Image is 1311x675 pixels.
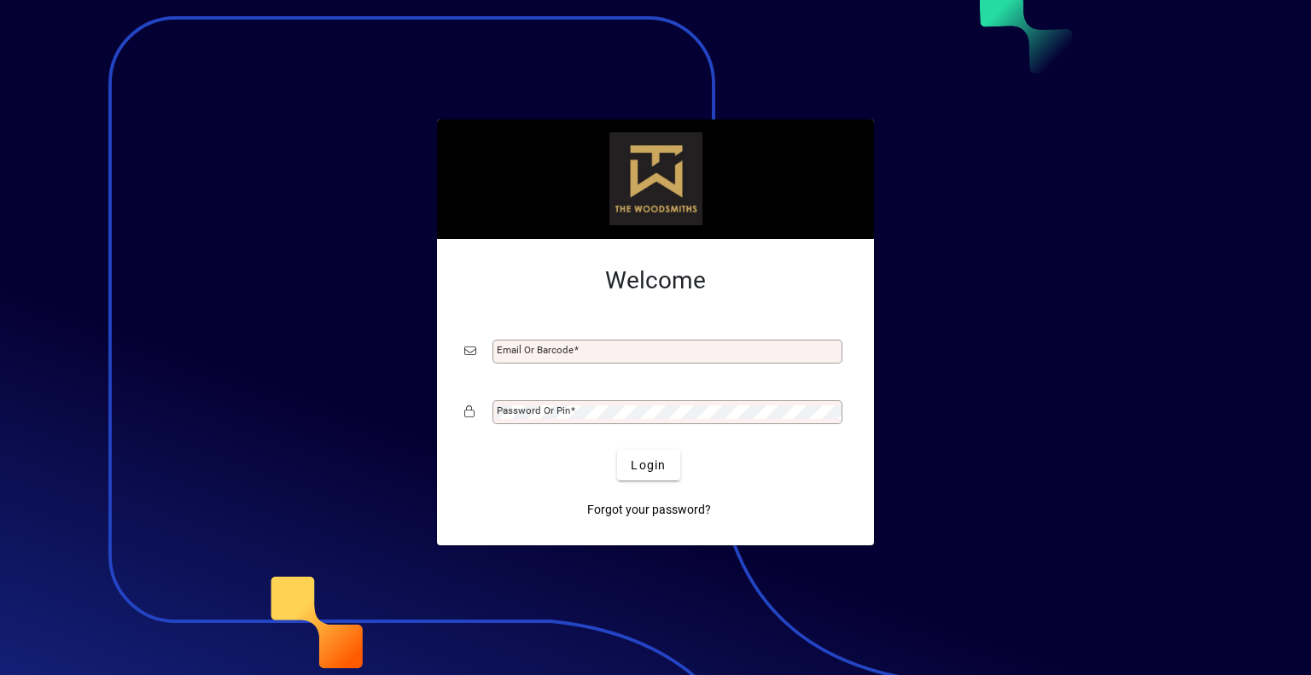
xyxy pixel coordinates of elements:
h2: Welcome [464,266,847,295]
span: Forgot your password? [587,501,711,519]
span: Login [631,457,666,474]
mat-label: Password or Pin [497,404,570,416]
mat-label: Email or Barcode [497,344,574,356]
button: Login [617,450,679,480]
a: Forgot your password? [580,494,718,525]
